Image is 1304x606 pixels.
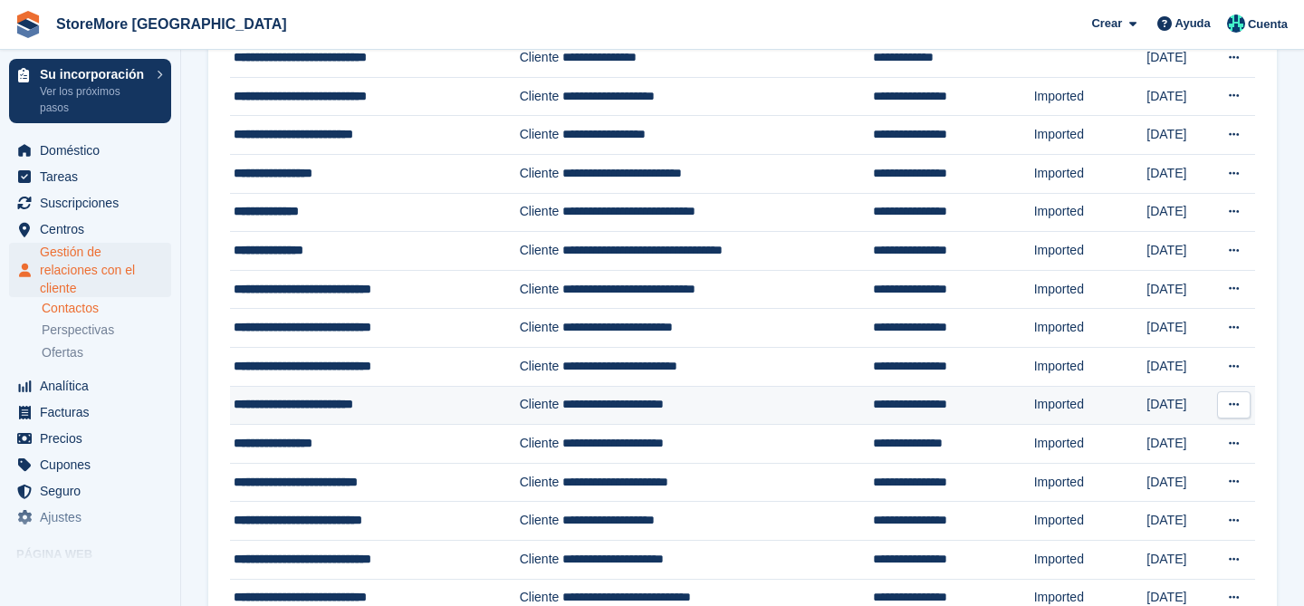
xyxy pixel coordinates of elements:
td: Imported [1034,270,1147,309]
span: Ofertas [42,344,83,361]
td: Imported [1034,540,1147,579]
td: [DATE] [1146,154,1213,193]
td: Cliente [520,232,562,271]
span: Centros [40,216,149,242]
span: Seguro [40,478,149,504]
span: Perspectivas [42,322,114,339]
a: Contactos [42,300,171,317]
td: Cliente [520,154,562,193]
a: menu [9,452,171,477]
td: Cliente [520,270,562,309]
td: Imported [1034,347,1147,386]
span: Cuenta [1248,15,1288,34]
span: Facturas [40,399,149,425]
td: [DATE] [1146,463,1213,502]
span: Crear [1091,14,1122,33]
a: menu [9,164,171,189]
a: menu [9,216,171,242]
a: menu [9,478,171,504]
td: Imported [1034,425,1147,464]
td: Imported [1034,463,1147,502]
td: [DATE] [1146,540,1213,579]
p: Su incorporación [40,68,148,81]
span: Precios [40,426,149,451]
a: menu [9,399,171,425]
td: Cliente [520,502,562,541]
td: Cliente [520,386,562,425]
a: Su incorporación Ver los próximos pasos [9,59,171,123]
td: Cliente [520,540,562,579]
span: Página web [16,545,180,563]
a: Perspectivas [42,321,171,340]
td: Cliente [520,116,562,155]
td: Imported [1034,232,1147,271]
img: stora-icon-8386f47178a22dfd0bd8f6a31ec36ba5ce8667c1dd55bd0f319d3a0aa187defe.svg [14,11,42,38]
span: Ajustes [40,505,149,530]
td: [DATE] [1146,116,1213,155]
td: Imported [1034,502,1147,541]
a: menu [9,373,171,399]
span: Ayuda [1175,14,1211,33]
td: Imported [1034,386,1147,425]
td: [DATE] [1146,270,1213,309]
td: [DATE] [1146,425,1213,464]
td: [DATE] [1146,502,1213,541]
td: Imported [1034,116,1147,155]
a: StoreMore [GEOGRAPHIC_DATA] [49,9,294,39]
a: menu [9,505,171,530]
a: menu [9,426,171,451]
td: Cliente [520,39,562,78]
a: menu [9,138,171,163]
td: [DATE] [1146,309,1213,348]
td: [DATE] [1146,347,1213,386]
a: menu [9,243,171,297]
td: Cliente [520,425,562,464]
td: Cliente [520,193,562,232]
span: Suscripciones [40,190,149,216]
a: Ofertas [42,343,171,362]
a: menu [9,190,171,216]
td: [DATE] [1146,39,1213,78]
td: [DATE] [1146,193,1213,232]
td: [DATE] [1146,232,1213,271]
td: Imported [1034,77,1147,116]
span: Analítica [40,373,149,399]
td: Cliente [520,347,562,386]
span: Doméstico [40,138,149,163]
td: Imported [1034,309,1147,348]
img: Maria Vela Padilla [1227,14,1245,33]
td: Imported [1034,193,1147,232]
td: Cliente [520,309,562,348]
p: Ver los próximos pasos [40,83,148,116]
td: Cliente [520,463,562,502]
td: Cliente [520,77,562,116]
span: Gestión de relaciones con el cliente [40,243,149,297]
td: [DATE] [1146,77,1213,116]
td: [DATE] [1146,386,1213,425]
td: Imported [1034,154,1147,193]
span: Tareas [40,164,149,189]
span: Cupones [40,452,149,477]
